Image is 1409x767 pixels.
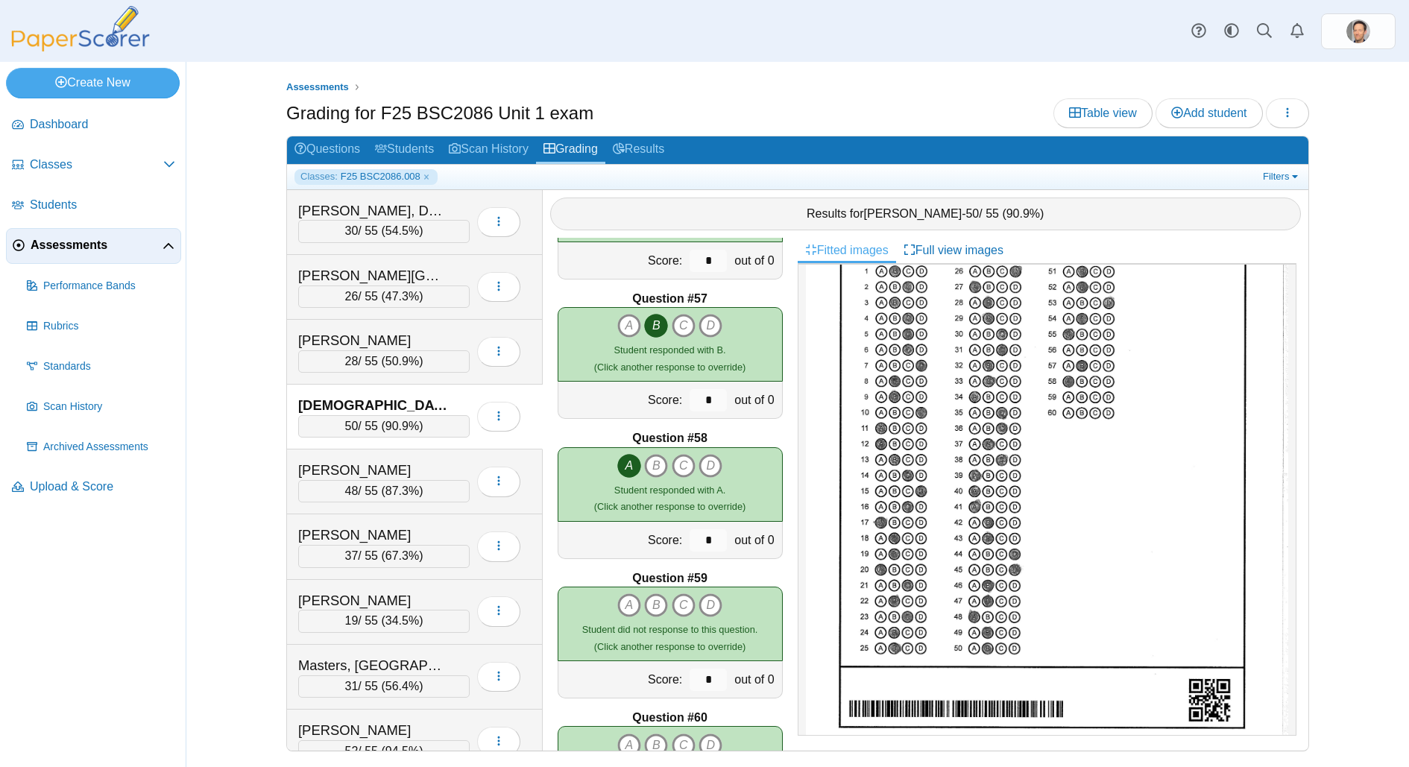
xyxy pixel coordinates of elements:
[644,314,668,338] i: B
[385,224,419,237] span: 54.5%
[298,220,470,242] div: / 55 ( )
[298,331,447,350] div: [PERSON_NAME]
[43,400,175,414] span: Scan History
[550,198,1302,230] div: Results for - / 55 ( )
[21,349,181,385] a: Standards
[43,440,175,455] span: Archived Assessments
[298,740,470,763] div: / 55 ( )
[672,593,696,617] i: C
[1156,98,1262,128] a: Add student
[699,314,722,338] i: D
[1259,169,1305,184] a: Filters
[298,285,470,308] div: / 55 ( )
[286,81,349,92] span: Assessments
[864,207,962,220] span: [PERSON_NAME]
[345,484,359,497] span: 48
[43,359,175,374] span: Standards
[298,350,470,373] div: / 55 ( )
[1346,19,1370,43] span: Patrick Rowe
[644,593,668,617] i: B
[30,197,175,213] span: Students
[644,733,668,757] i: B
[441,136,536,164] a: Scan History
[806,130,1288,754] img: 3151648_SEPTEMBER_16_2025T16_15_19_950000000.jpeg
[6,107,181,143] a: Dashboard
[672,314,696,338] i: C
[30,479,175,495] span: Upload & Score
[536,136,605,164] a: Grading
[298,415,470,438] div: / 55 ( )
[1006,207,1040,220] span: 90.9%
[294,169,438,184] a: Classes: F25 BSC2086.008
[21,389,181,425] a: Scan History
[21,429,181,465] a: Archived Assessments
[30,157,163,173] span: Classes
[896,238,1011,263] a: Full view images
[672,733,696,757] i: C
[1281,15,1314,48] a: Alerts
[298,480,470,502] div: / 55 ( )
[298,266,447,285] div: [PERSON_NAME][GEOGRAPHIC_DATA]
[30,116,175,133] span: Dashboard
[594,344,746,372] small: (Click another response to override)
[345,680,359,692] span: 31
[345,224,359,237] span: 30
[298,656,447,675] div: Masters, [GEOGRAPHIC_DATA]
[632,710,707,726] b: Question #60
[298,545,470,567] div: / 55 ( )
[731,661,781,698] div: out of 0
[385,355,419,367] span: 50.9%
[298,591,447,610] div: [PERSON_NAME]
[298,675,470,698] div: / 55 ( )
[298,396,447,415] div: [DEMOGRAPHIC_DATA][PERSON_NAME]
[6,41,155,54] a: PaperScorer
[21,309,181,344] a: Rubrics
[43,279,175,294] span: Performance Bands
[6,228,181,264] a: Assessments
[287,136,368,164] a: Questions
[385,680,419,692] span: 56.4%
[345,549,359,562] span: 37
[582,624,757,651] small: (Click another response to override)
[341,170,420,183] span: F25 BSC2086.008
[385,420,419,432] span: 90.9%
[699,454,722,478] i: D
[1321,13,1396,49] a: ps.HSacT1knwhZLr8ZK
[300,170,338,183] span: Classes:
[345,614,359,627] span: 19
[617,314,641,338] i: A
[298,525,447,545] div: [PERSON_NAME]
[385,549,419,562] span: 67.3%
[345,420,359,432] span: 50
[644,454,668,478] i: B
[6,188,181,224] a: Students
[298,461,447,480] div: [PERSON_NAME]
[558,382,687,418] div: Score:
[385,614,419,627] span: 34.5%
[1053,98,1153,128] a: Table view
[798,238,896,263] a: Fitted images
[699,593,722,617] i: D
[385,484,419,497] span: 87.3%
[605,136,672,164] a: Results
[1171,107,1246,119] span: Add student
[6,6,155,51] img: PaperScorer
[286,101,593,126] h1: Grading for F25 BSC2086 Unit 1 exam
[582,624,757,635] span: Student did not response to this question.
[699,733,722,757] i: D
[43,319,175,334] span: Rubrics
[617,454,641,478] i: A
[617,733,641,757] i: A
[1069,107,1137,119] span: Table view
[672,454,696,478] i: C
[298,201,447,221] div: [PERSON_NAME], Daviyone
[731,242,781,279] div: out of 0
[731,522,781,558] div: out of 0
[1346,19,1370,43] img: ps.HSacT1knwhZLr8ZK
[368,136,441,164] a: Students
[617,593,641,617] i: A
[558,242,687,279] div: Score:
[632,570,707,587] b: Question #59
[283,78,353,97] a: Assessments
[614,484,725,496] span: Student responded with A.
